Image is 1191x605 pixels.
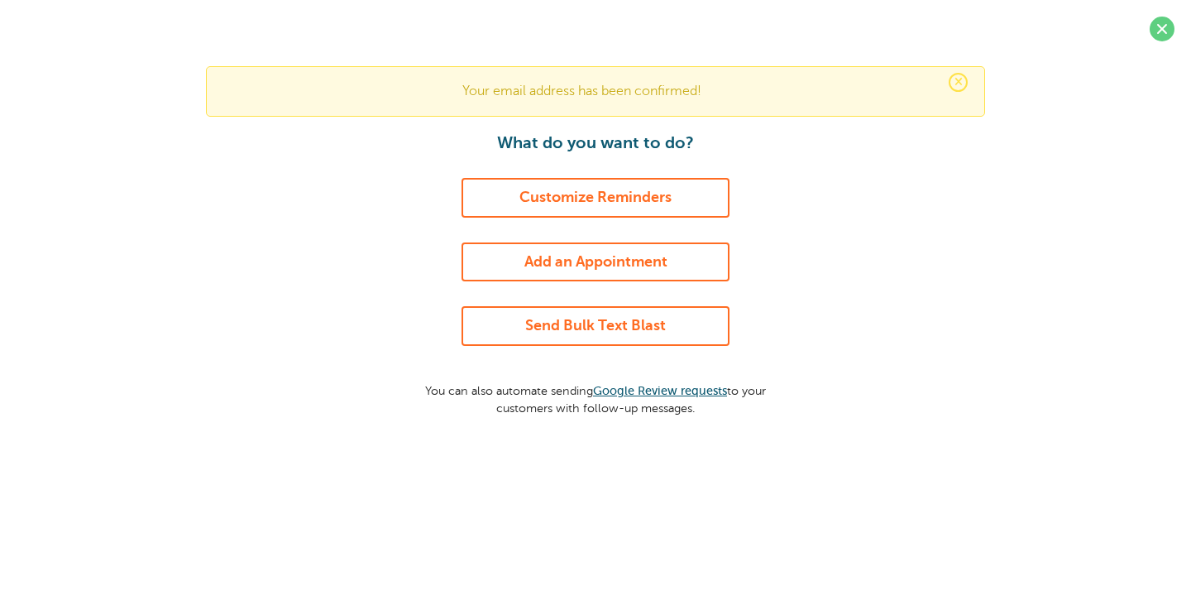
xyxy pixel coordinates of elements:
a: Send Bulk Text Blast [462,306,729,346]
span: × [949,73,968,92]
a: Google Review requests [593,384,727,397]
p: Your email address has been confirmed! [223,84,968,99]
p: You can also automate sending to your customers with follow-up messages. [409,371,782,416]
a: Customize Reminders [462,178,729,218]
a: Add an Appointment [462,242,729,282]
h1: What do you want to do? [409,133,782,153]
